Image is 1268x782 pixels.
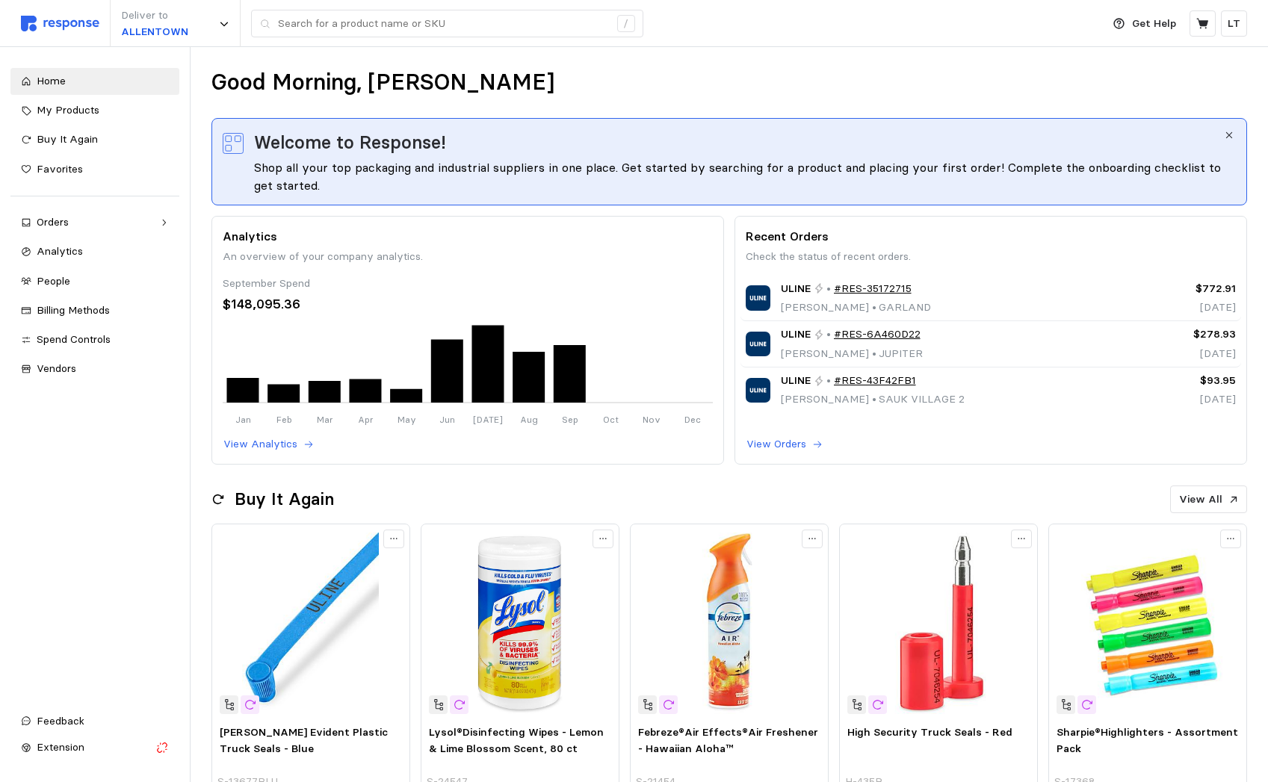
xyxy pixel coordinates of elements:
p: $93.95 [1121,373,1236,389]
img: svg%3e [21,16,99,31]
tspan: Feb [276,413,291,424]
img: ULINE [746,285,770,310]
h1: Good Morning, [PERSON_NAME] [211,68,554,97]
img: svg%3e [223,133,244,154]
a: #RES-43F42FB1 [834,373,916,389]
tspan: Nov [643,413,661,424]
a: #RES-35172715 [834,281,912,297]
span: Lysol®Disinfecting Wipes - Lemon & Lime Blossom Scent, 80 ct [429,725,604,755]
span: [PERSON_NAME] Evident Plastic Truck Seals - Blue [220,725,388,755]
a: My Products [10,97,179,124]
img: S-13677BLU [220,533,401,714]
p: Check the status of recent orders. [746,249,1236,265]
span: Sharpie®Highlighters - Assortment Pack [1057,725,1238,755]
p: ALLENTOWN [121,24,188,40]
div: Orders [37,214,153,231]
input: Search for a product name or SKU [278,10,609,37]
button: LT [1221,10,1247,37]
img: S-17368 [1057,533,1238,714]
button: View Orders [746,435,823,453]
p: View All [1179,491,1222,508]
p: • [826,373,831,389]
span: People [37,274,70,288]
span: Vendors [37,361,76,375]
button: Extension [10,734,179,761]
img: S-24547_US [429,533,610,714]
span: Billing Methods [37,303,110,317]
tspan: [DATE] [473,413,503,424]
p: [PERSON_NAME] SAUK VILLAGE 2 [781,391,965,408]
tspan: Mar [316,413,333,424]
span: High Security Truck Seals - Red [847,725,1012,739]
a: Billing Methods [10,297,179,324]
span: • [869,300,879,314]
img: ULINE [746,332,770,356]
a: #RES-6A460D22 [834,326,921,343]
tspan: Jan [235,413,250,424]
span: ULINE [781,326,811,343]
p: Deliver to [121,7,188,24]
p: • [826,326,831,343]
span: Home [37,74,66,87]
p: Recent Orders [746,227,1236,246]
p: [DATE] [1121,346,1236,362]
p: [DATE] [1121,300,1236,316]
p: View Analytics [223,436,297,453]
tspan: Aug [520,413,538,424]
a: People [10,268,179,295]
p: [DATE] [1121,391,1236,408]
span: Febreze®Air Effects®Air Freshener - Hawaiian Aloha™ [638,725,818,755]
a: Favorites [10,156,179,183]
a: Spend Controls [10,326,179,353]
p: An overview of your company analytics. [223,249,713,265]
p: LT [1228,16,1240,32]
a: Buy It Again [10,126,179,153]
h2: Buy It Again [235,488,334,511]
button: Get Help [1104,10,1185,38]
p: View Orders [746,436,806,453]
span: Welcome to Response! [254,129,446,156]
img: H-435R [847,533,1029,714]
button: Feedback [10,708,179,735]
p: Analytics [223,227,713,246]
img: S-21454_US [638,533,820,714]
button: View All [1170,485,1247,514]
tspan: Oct [602,413,618,424]
a: Home [10,68,179,95]
a: Orders [10,209,179,236]
span: • [869,347,879,360]
tspan: Dec [684,413,700,424]
tspan: Sep [561,413,578,424]
p: Get Help [1132,16,1176,32]
span: Analytics [37,244,83,258]
p: [PERSON_NAME] GARLAND [781,300,931,316]
button: View Analytics [223,435,315,453]
span: My Products [37,103,99,117]
p: $278.93 [1121,326,1236,343]
span: Buy It Again [37,132,98,146]
img: ULINE [746,378,770,403]
span: Spend Controls [37,332,111,346]
a: Vendors [10,356,179,382]
span: Feedback [37,714,84,727]
span: Favorites [37,162,83,176]
tspan: Apr [357,413,373,424]
tspan: Jun [439,413,455,424]
div: $148,095.36 [223,294,713,314]
p: • [826,281,831,297]
span: ULINE [781,281,811,297]
div: September Spend [223,276,713,292]
p: $772.91 [1121,281,1236,297]
a: Analytics [10,238,179,265]
div: / [617,15,635,33]
span: ULINE [781,373,811,389]
p: [PERSON_NAME] JUPITER [781,346,923,362]
div: Shop all your top packaging and industrial suppliers in one place. Get started by searching for a... [254,158,1223,194]
span: Extension [37,740,84,754]
tspan: May [397,413,415,424]
span: • [869,392,879,406]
